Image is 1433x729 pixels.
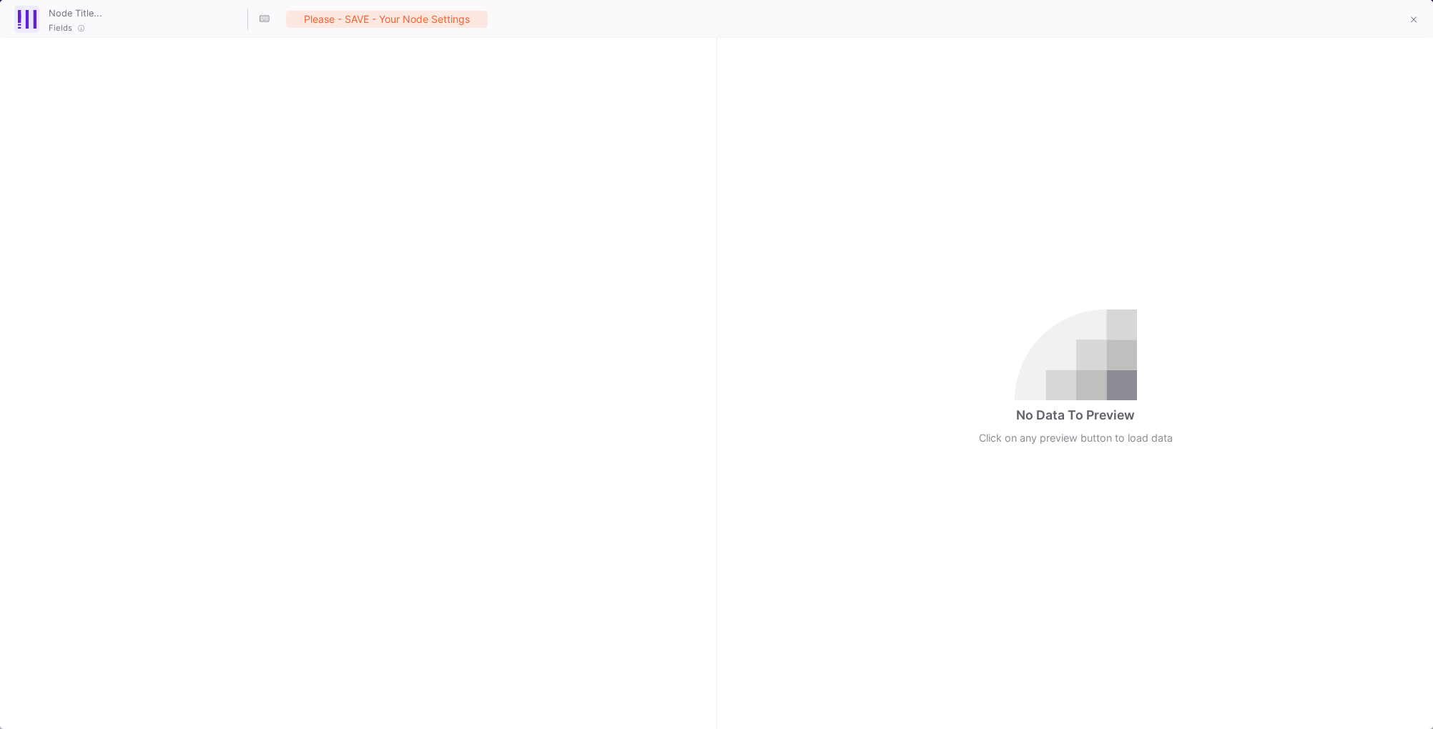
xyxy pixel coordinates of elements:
span: Fields [49,22,72,34]
div: Please - SAVE - your node settings [286,11,488,28]
img: fields-ui.svg [18,10,36,29]
img: no-data.svg [1015,309,1137,400]
button: Hotkeys List [250,5,279,34]
div: Click on any preview button to load data [979,430,1173,446]
input: Node Title... [45,3,245,21]
div: No Data To Preview [1016,406,1135,425]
